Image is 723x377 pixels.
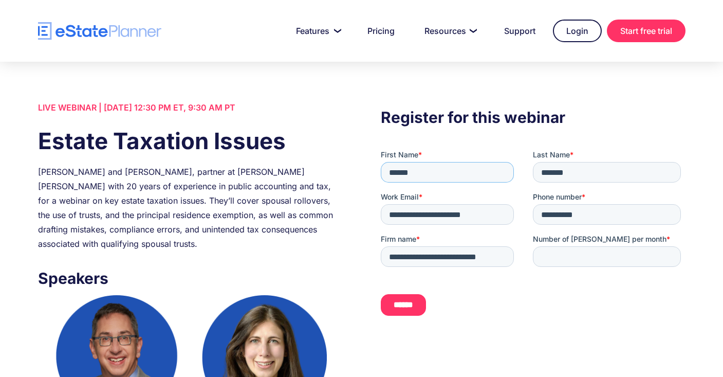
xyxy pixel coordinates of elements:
h3: Speakers [38,266,342,290]
h3: Register for this webinar [381,105,685,129]
h1: Estate Taxation Issues [38,125,342,157]
a: home [38,22,161,40]
div: [PERSON_NAME] and [PERSON_NAME], partner at [PERSON_NAME] [PERSON_NAME] with 20 years of experien... [38,165,342,251]
a: Start free trial [607,20,685,42]
iframe: Form 0 [381,150,685,325]
a: Login [553,20,602,42]
a: Support [492,21,548,41]
a: Features [284,21,350,41]
div: LIVE WEBINAR | [DATE] 12:30 PM ET, 9:30 AM PT [38,100,342,115]
a: Pricing [355,21,407,41]
a: Resources [412,21,487,41]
